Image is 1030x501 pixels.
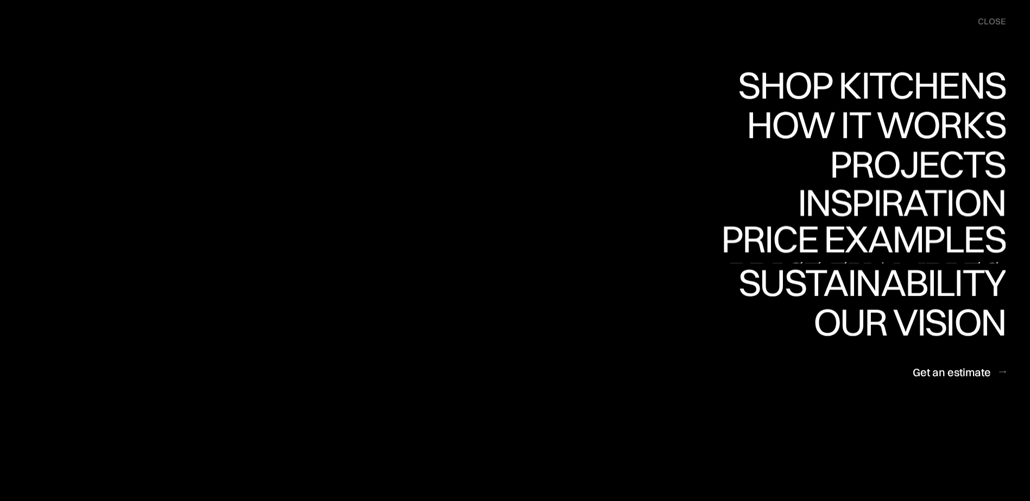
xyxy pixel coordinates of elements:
[732,66,1006,106] a: Shop KitchensShop Kitchens
[782,184,1006,224] a: InspirationInspiration
[729,264,1006,301] div: Sustainability
[830,183,1006,221] div: Projects
[729,264,1006,303] a: SustainabilitySustainability
[978,16,1006,28] div: close
[744,105,1006,143] div: How it works
[782,222,1006,260] div: Inspiration
[830,145,1006,184] a: ProjectsProjects
[744,143,1006,181] div: How it works
[804,341,1006,379] div: Our vision
[732,104,1006,142] div: Shop Kitchens
[913,358,1006,385] a: Get an estimate
[782,184,1006,222] div: Inspiration
[732,66,1006,104] div: Shop Kitchens
[721,258,1006,296] div: Price examples
[721,220,1006,258] div: Price examples
[830,145,1006,183] div: Projects
[804,303,1006,343] a: Our visionOur vision
[967,11,1006,33] div: menu
[721,224,1006,264] a: Price examplesPrice examples
[804,303,1006,341] div: Our vision
[913,364,991,379] div: Get an estimate
[729,301,1006,339] div: Sustainability
[744,106,1006,145] a: How it worksHow it works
